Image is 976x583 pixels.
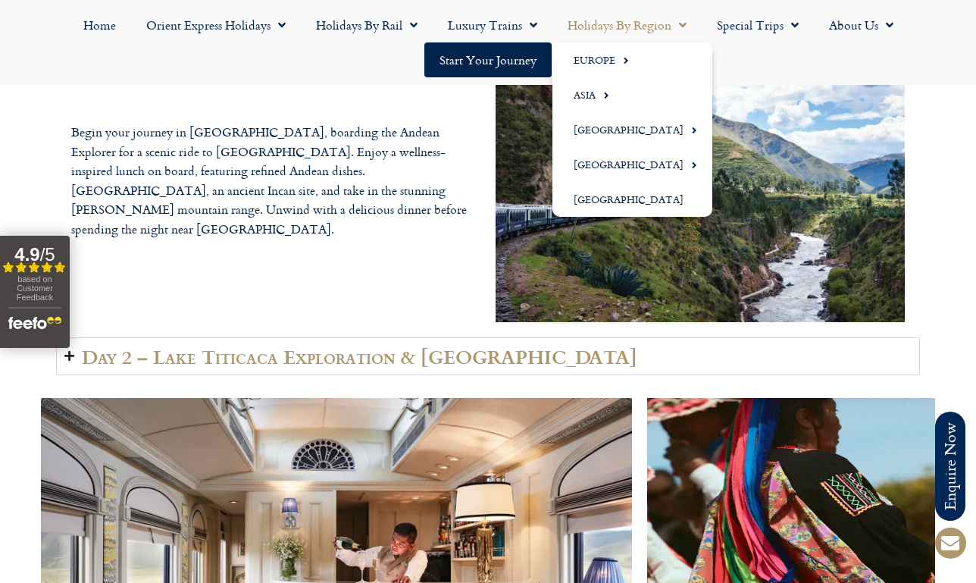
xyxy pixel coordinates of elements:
[552,182,712,217] a: [GEOGRAPHIC_DATA]
[424,42,552,77] a: Start your Journey
[814,8,909,42] a: About Us
[301,8,433,42] a: Holidays by Rail
[702,8,814,42] a: Special Trips
[131,8,301,42] a: Orient Express Holidays
[552,147,712,182] a: [GEOGRAPHIC_DATA]
[82,346,637,367] h2: Day 2 – Lake Titicaca Exploration & [GEOGRAPHIC_DATA]
[552,8,702,42] a: Holidays by Region
[56,337,920,375] summary: Day 2 – Lake Titicaca Exploration & [GEOGRAPHIC_DATA]
[552,112,712,147] a: [GEOGRAPHIC_DATA]
[68,8,131,42] a: Home
[552,42,712,77] a: Europe
[552,77,712,112] a: Asia
[433,8,552,42] a: Luxury Trains
[71,123,480,240] p: Begin your journey in [GEOGRAPHIC_DATA], boarding the Andean Explorer for a scenic ride to [GEOGR...
[8,8,968,77] nav: Menu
